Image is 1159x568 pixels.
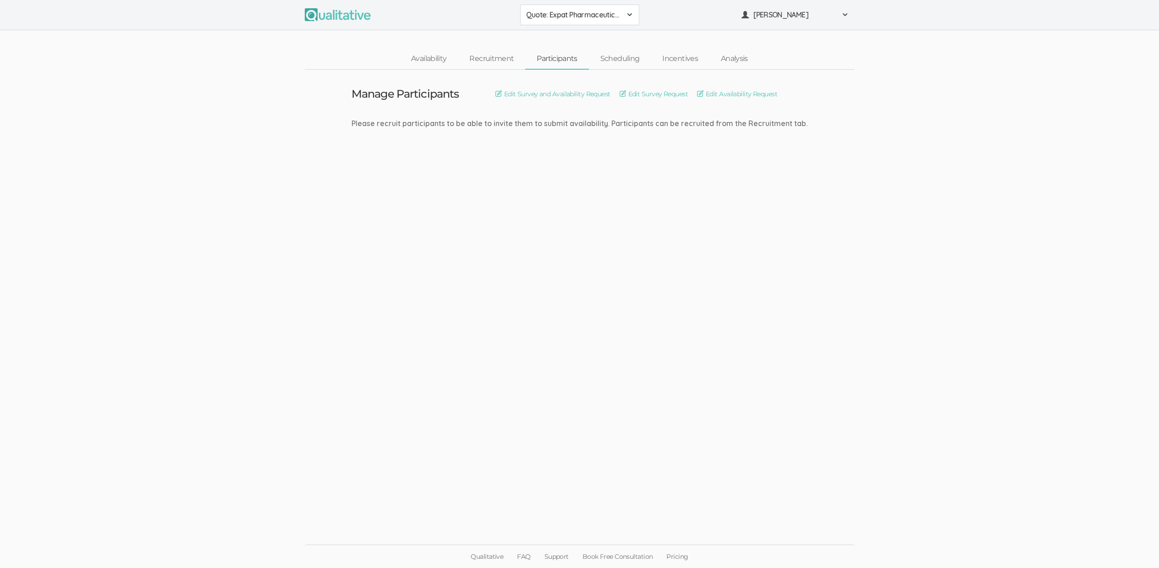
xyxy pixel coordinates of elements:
a: Scheduling [589,49,651,69]
a: Support [538,545,576,568]
iframe: Chat Widget [1113,524,1159,568]
img: Qualitative [305,8,371,21]
button: [PERSON_NAME] [736,5,855,25]
a: Recruitment [458,49,525,69]
a: FAQ [510,545,537,568]
a: Edit Availability Request [697,89,777,99]
a: Pricing [659,545,695,568]
button: Quote: Expat Pharmaceutical Managers [520,5,639,25]
div: Please recruit participants to be able to invite them to submit availability. Participants can be... [352,118,807,129]
h3: Manage Participants [352,88,459,100]
span: [PERSON_NAME] [753,10,836,20]
a: Availability [400,49,458,69]
a: Analysis [709,49,759,69]
a: Edit Survey and Availability Request [495,89,610,99]
a: Participants [525,49,588,69]
a: Book Free Consultation [576,545,660,568]
a: Incentives [651,49,709,69]
a: Edit Survey Request [620,89,688,99]
a: Qualitative [464,545,510,568]
span: Quote: Expat Pharmaceutical Managers [526,10,621,20]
